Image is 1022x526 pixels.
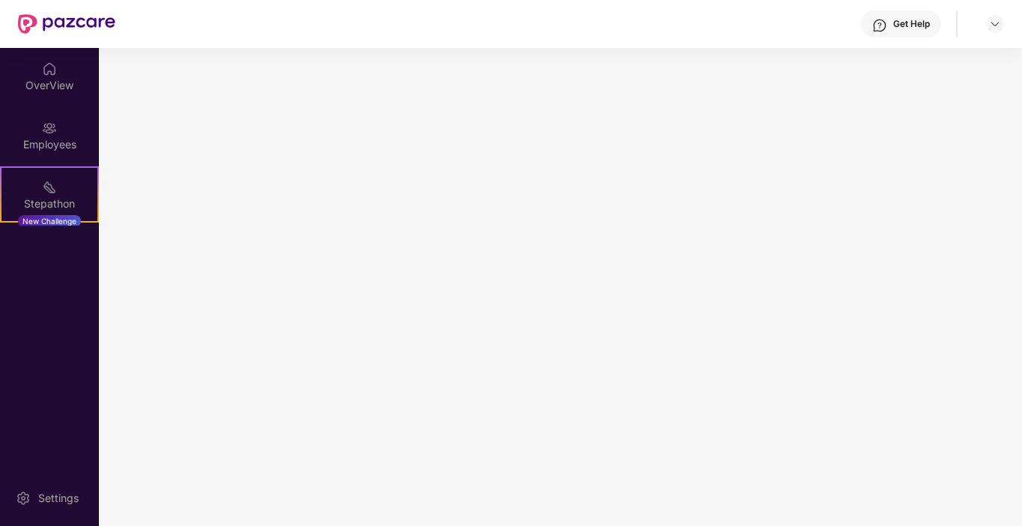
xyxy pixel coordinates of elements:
[42,61,57,76] img: svg+xml;base64,PHN2ZyBpZD0iSG9tZSIgeG1sbnM9Imh0dHA6Ly93d3cudzMub3JnLzIwMDAvc3ZnIiB3aWR0aD0iMjAiIG...
[34,491,83,506] div: Settings
[1,196,97,211] div: Stepathon
[893,18,930,30] div: Get Help
[42,180,57,195] img: svg+xml;base64,PHN2ZyB4bWxucz0iaHR0cDovL3d3dy53My5vcmcvMjAwMC9zdmciIHdpZHRoPSIyMSIgaGVpZ2h0PSIyMC...
[989,18,1001,30] img: svg+xml;base64,PHN2ZyBpZD0iRHJvcGRvd24tMzJ4MzIiIHhtbG5zPSJodHRwOi8vd3d3LnczLm9yZy8yMDAwL3N2ZyIgd2...
[18,14,115,34] img: New Pazcare Logo
[42,121,57,136] img: svg+xml;base64,PHN2ZyBpZD0iRW1wbG95ZWVzIiB4bWxucz0iaHR0cDovL3d3dy53My5vcmcvMjAwMC9zdmciIHdpZHRoPS...
[16,491,31,506] img: svg+xml;base64,PHN2ZyBpZD0iU2V0dGluZy0yMHgyMCIgeG1sbnM9Imh0dHA6Ly93d3cudzMub3JnLzIwMDAvc3ZnIiB3aW...
[18,215,81,227] div: New Challenge
[872,18,887,33] img: svg+xml;base64,PHN2ZyBpZD0iSGVscC0zMngzMiIgeG1sbnM9Imh0dHA6Ly93d3cudzMub3JnLzIwMDAvc3ZnIiB3aWR0aD...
